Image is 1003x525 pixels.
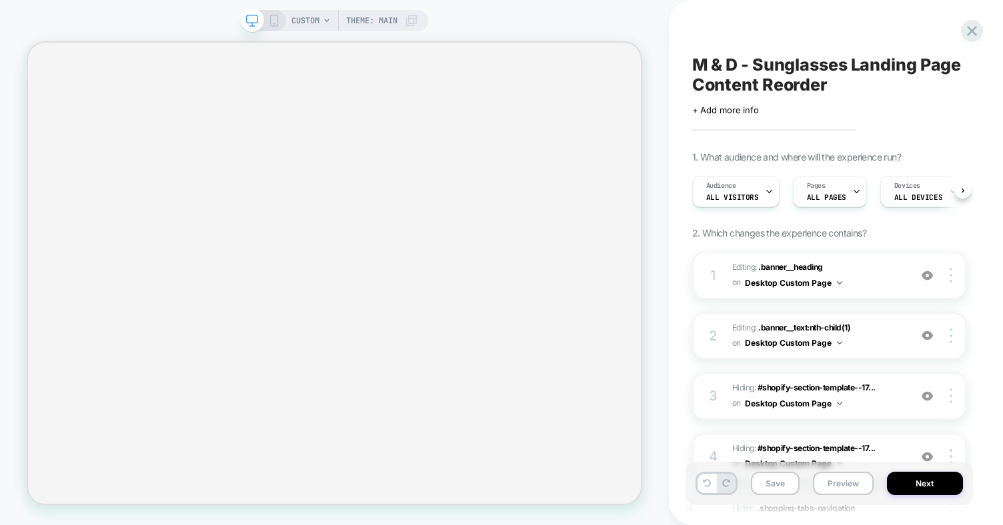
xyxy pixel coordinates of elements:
span: Theme: MAIN [346,10,397,31]
span: Hiding : [732,380,903,412]
span: on [732,456,741,471]
span: ALL DEVICES [894,193,942,202]
span: Devices [894,181,920,191]
span: on [732,275,741,290]
span: Editing : [732,320,903,352]
span: Pages [807,181,826,191]
button: Desktop Custom Page [745,455,842,472]
div: 3 [707,384,720,408]
span: .banner__text:nth-child(1) [758,322,850,332]
img: crossed eye [922,330,933,341]
span: ALL PAGES [807,193,846,202]
button: Preview [813,472,874,495]
img: down arrow [837,341,842,344]
div: 1 [707,263,720,287]
button: Save [751,472,800,495]
img: crossed eye [922,390,933,402]
span: 2. Which changes the experience contains? [692,227,866,239]
button: Desktop Custom Page [745,395,842,412]
span: Audience [706,181,736,191]
span: 1. What audience and where will the experience run? [692,151,901,163]
span: #shopify-section-template--17... [758,443,876,453]
span: #shopify-section-template--17... [758,382,876,392]
img: down arrow [837,402,842,405]
span: .banner__heading [758,262,822,272]
span: M & D - Sunglasses Landing Page Content Reorder [692,55,966,95]
img: crossed eye [922,270,933,281]
span: CUSTOM [291,10,319,31]
div: 2 [707,324,720,348]
img: close [950,268,952,282]
span: Hiding : [732,441,903,472]
img: crossed eye [922,451,933,462]
span: All Visitors [706,193,759,202]
div: 4 [707,444,720,468]
span: + Add more info [692,105,759,115]
button: Desktop Custom Page [745,334,842,351]
img: down arrow [837,281,842,284]
span: on [732,336,741,350]
span: on [732,396,741,410]
img: close [950,328,952,343]
button: Desktop Custom Page [745,274,842,291]
img: close [950,388,952,403]
span: Editing : [732,260,903,291]
img: close [950,449,952,464]
button: Next [887,472,963,495]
